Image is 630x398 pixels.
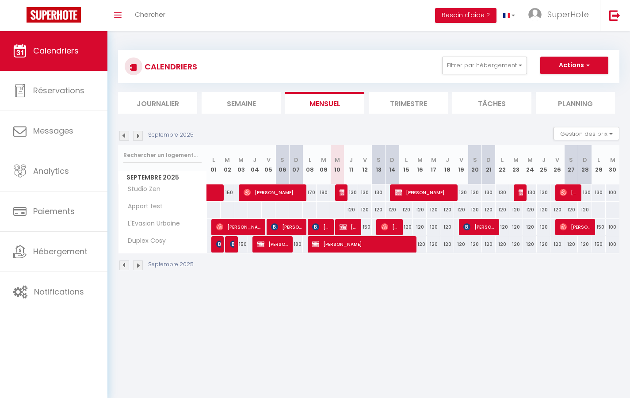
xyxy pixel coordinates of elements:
abbr: D [294,156,298,164]
span: [PERSON_NAME] [463,218,495,235]
div: 120 [427,219,440,235]
abbr: V [363,156,367,164]
span: Calendriers [33,45,79,56]
div: 120 [523,236,537,253]
span: L'Evasion Urbaine [120,219,182,229]
th: 17 [427,145,440,184]
span: Septembre 2025 [118,171,206,184]
abbr: L [405,156,408,164]
span: Patureau Léa [216,236,221,253]
th: 22 [496,145,509,184]
div: 120 [454,236,468,253]
p: Septembre 2025 [148,260,194,269]
th: 05 [262,145,275,184]
div: 150 [234,236,248,253]
img: Super Booking [27,7,81,23]
th: 21 [482,145,496,184]
span: [PERSON_NAME] [312,236,412,253]
div: 120 [550,236,564,253]
abbr: L [597,156,600,164]
li: Planning [536,92,615,114]
span: [PERSON_NAME] [340,218,358,235]
abbr: S [377,156,381,164]
div: 120 [468,236,482,253]
div: 120 [496,202,509,218]
div: 120 [564,202,578,218]
div: 120 [413,202,427,218]
th: 03 [234,145,248,184]
li: Journalier [118,92,197,114]
th: 16 [413,145,427,184]
span: Messages [33,125,73,136]
abbr: M [321,156,326,164]
li: Trimestre [369,92,448,114]
div: 120 [482,236,496,253]
li: Tâches [452,92,531,114]
div: 120 [399,219,413,235]
div: 180 [289,236,303,253]
div: 100 [606,184,619,201]
th: 11 [344,145,358,184]
div: 120 [344,202,358,218]
span: [PERSON_NAME] [312,218,330,235]
div: 130 [482,184,496,201]
abbr: M [431,156,436,164]
span: [PERSON_NAME] [216,218,262,235]
div: 120 [468,202,482,218]
div: 120 [427,236,440,253]
li: Semaine [202,92,281,114]
abbr: V [459,156,463,164]
span: [PERSON_NAME] [519,184,523,201]
img: ... [528,8,542,21]
abbr: S [280,156,284,164]
th: 30 [606,145,619,184]
button: Ouvrir le widget de chat LiveChat [7,4,34,30]
th: 29 [592,145,606,184]
abbr: J [446,156,449,164]
div: 120 [399,202,413,218]
abbr: S [473,156,477,164]
abbr: J [349,156,353,164]
abbr: D [486,156,491,164]
th: 06 [275,145,289,184]
div: 150 [592,236,606,253]
abbr: M [225,156,230,164]
span: Notifications [34,286,84,297]
div: 120 [358,202,372,218]
th: 27 [564,145,578,184]
div: 130 [523,184,537,201]
abbr: M [527,156,533,164]
span: [PERSON_NAME] [381,218,399,235]
th: 24 [523,145,537,184]
span: [PERSON_NAME] [230,236,234,253]
span: [PERSON_NAME] [271,218,303,235]
th: 19 [454,145,468,184]
abbr: D [583,156,587,164]
th: 20 [468,145,482,184]
div: 120 [564,236,578,253]
abbr: J [253,156,256,164]
span: Chercher [135,10,165,19]
abbr: J [542,156,546,164]
div: 120 [496,219,509,235]
div: 130 [496,184,509,201]
div: 120 [523,219,537,235]
span: Duplex Cosy [120,236,168,246]
div: 120 [537,236,550,253]
abbr: M [513,156,519,164]
span: [PERSON_NAME] [257,236,289,253]
span: Studio Zen [120,184,163,194]
abbr: V [555,156,559,164]
abbr: L [212,156,215,164]
div: 130 [592,184,606,201]
span: Réservations [33,85,84,96]
div: 120 [427,202,440,218]
div: 120 [413,219,427,235]
th: 08 [303,145,317,184]
div: 120 [496,236,509,253]
div: 120 [482,202,496,218]
div: 120 [578,236,592,253]
img: logout [609,10,620,21]
div: 120 [523,202,537,218]
th: 14 [386,145,399,184]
